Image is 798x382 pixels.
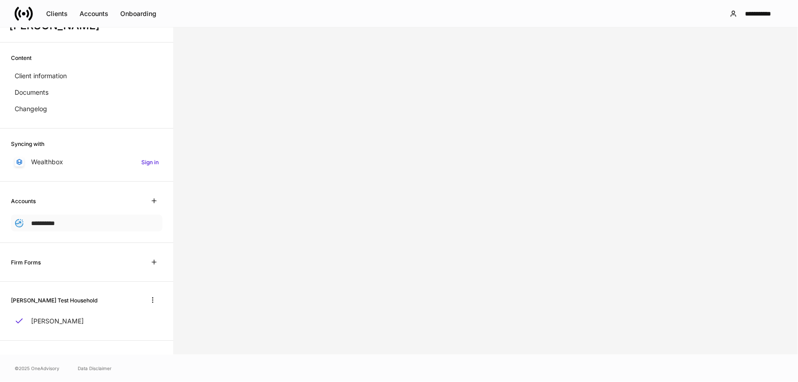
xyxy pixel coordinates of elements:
[11,154,162,170] a: WealthboxSign in
[15,88,48,97] p: Documents
[11,68,162,84] a: Client information
[141,158,159,167] h6: Sign in
[31,157,63,167] p: Wealthbox
[11,140,44,148] h6: Syncing with
[15,104,47,113] p: Changelog
[11,313,162,329] a: [PERSON_NAME]
[78,365,112,372] a: Data Disclaimer
[40,6,74,21] button: Clients
[11,101,162,117] a: Changelog
[114,6,162,21] button: Onboarding
[46,11,68,17] div: Clients
[15,71,67,81] p: Client information
[11,197,36,205] h6: Accounts
[80,11,108,17] div: Accounts
[11,296,97,305] h6: [PERSON_NAME] Test Household
[11,84,162,101] a: Documents
[15,365,59,372] span: © 2025 OneAdvisory
[74,6,114,21] button: Accounts
[31,317,84,326] p: [PERSON_NAME]
[120,11,156,17] div: Onboarding
[11,54,32,62] h6: Content
[11,258,41,267] h6: Firm Forms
